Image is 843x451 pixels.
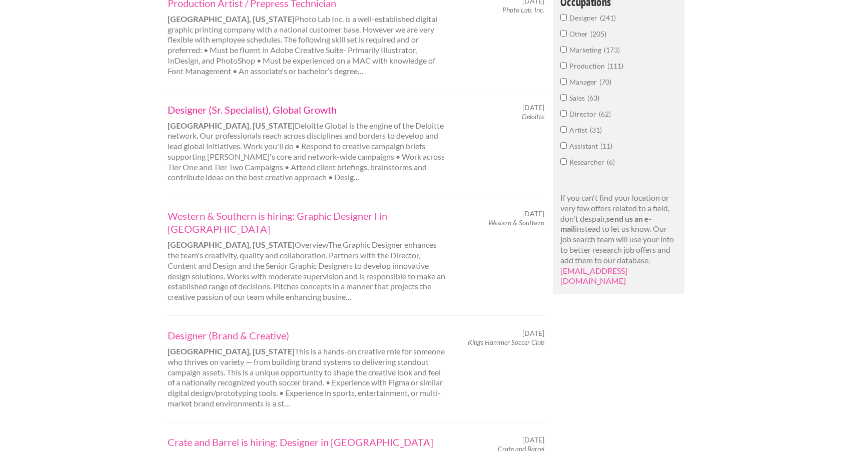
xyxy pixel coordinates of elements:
[159,209,455,302] div: OverviewThe Graphic Designer enhances the team's creativity, quality and collaboration. Partners ...
[522,435,544,444] span: [DATE]
[560,94,567,101] input: Sales63
[560,266,627,286] a: [EMAIL_ADDRESS][DOMAIN_NAME]
[522,103,544,112] span: [DATE]
[569,62,607,70] span: Production
[569,78,599,86] span: Manager
[168,209,446,235] a: Western & Southern is hiring: Graphic Designer I in [GEOGRAPHIC_DATA]
[168,435,446,448] a: Crate and Barrel is hiring: Designer in [GEOGRAPHIC_DATA]
[560,30,567,37] input: Other205
[159,329,455,409] div: This is a hands-on creative role for someone who thrives on variety — from building brand systems...
[560,46,567,53] input: Marketing173
[502,6,544,14] em: Photo Lab, Inc.
[488,218,544,227] em: Western & Southern
[168,121,295,130] strong: [GEOGRAPHIC_DATA], [US_STATE]
[168,346,295,356] strong: [GEOGRAPHIC_DATA], [US_STATE]
[569,30,590,38] span: Other
[590,126,602,134] span: 31
[604,46,620,54] span: 173
[560,158,567,165] input: Researcher6
[560,14,567,21] input: Designer241
[569,94,587,102] span: Sales
[600,14,616,22] span: 241
[522,329,544,338] span: [DATE]
[560,110,567,117] input: Director62
[599,78,611,86] span: 70
[587,94,599,102] span: 63
[522,209,544,218] span: [DATE]
[468,338,544,346] em: Kings Hammer Soccer Club
[560,78,567,85] input: Manager70
[569,110,599,118] span: Director
[168,14,295,24] strong: [GEOGRAPHIC_DATA], [US_STATE]
[569,46,604,54] span: Marketing
[600,142,612,150] span: 11
[569,14,600,22] span: Designer
[168,329,446,342] a: Designer (Brand & Creative)
[607,158,615,166] span: 6
[168,240,295,249] strong: [GEOGRAPHIC_DATA], [US_STATE]
[607,62,623,70] span: 111
[560,62,567,69] input: Production111
[569,126,590,134] span: Artist
[569,158,607,166] span: Researcher
[168,103,446,116] a: Designer (Sr. Specialist), Global Growth
[560,142,567,149] input: Assistant11
[560,214,652,234] strong: send us an e-mail
[560,193,677,286] p: If you can't find your location or very few offers related to a field, don't despair, instead to ...
[590,30,606,38] span: 205
[569,142,600,150] span: Assistant
[159,103,455,183] div: Deloitte Global is the engine of the Deloitte network. Our professionals reach across disciplines...
[560,126,567,133] input: Artist31
[599,110,611,118] span: 62
[522,112,544,121] em: Deloitte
